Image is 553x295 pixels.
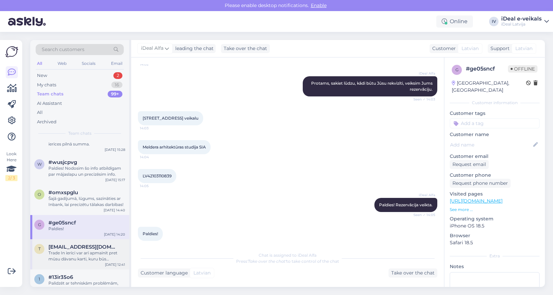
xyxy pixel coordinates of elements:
a: [URL][DOMAIN_NAME] [450,198,503,204]
div: Paldies! [48,226,125,232]
span: Meldera arhitektūras studija SIA [143,144,206,150]
div: Customer information [450,100,540,106]
div: Web [56,59,68,68]
p: Customer phone [450,172,540,179]
span: Latvian [193,269,211,277]
div: [GEOGRAPHIC_DATA], [GEOGRAPHIC_DATA] [452,80,526,94]
span: [STREET_ADDRESS] veikalu [143,116,198,121]
p: Notes [450,263,540,270]
span: #wusjcpvg [48,159,77,165]
div: Šajā gadījumā, lūgums, sazināties ar Inbank, lai precizētu tālakas darbības! [48,196,125,208]
div: All [36,59,43,68]
span: iDeal Alfa [410,71,435,76]
span: Chat is assigned to iDeal Alfa [259,253,317,258]
span: Seen ✓ 14:03 [410,97,435,102]
div: Archived [37,119,57,125]
div: [PERSON_NAME] izmaksās atpuveni ierīces pilnā summa. [48,135,125,147]
span: g [38,222,41,227]
p: iPhone OS 18.5 [450,222,540,229]
input: Add a tag [450,118,540,128]
div: [DATE] 14:20 [104,232,125,237]
div: Trade In ierīci var arī apmainīt pret mūsu dāvanu karti, kuru būs iespējams izmantot gadā laikā. ... [48,250,125,262]
span: Protams, sakiet lūdzu, kādi būtu Jūsu rekvizīti, veiksim Jums rezervāciju. [311,81,434,92]
i: 'Take over the chat' [247,259,286,264]
span: #omxspglu [48,189,78,196]
span: 14:02 [140,62,165,67]
span: #ge05sncf [48,220,76,226]
div: Socials [80,59,97,68]
p: Customer name [450,131,540,138]
div: [DATE] 15:28 [105,147,125,152]
p: Customer tags [450,110,540,117]
div: Request email [450,160,489,169]
span: 1 [39,277,40,282]
div: New [37,72,47,79]
div: Look Here [5,151,17,181]
p: Operating system [450,215,540,222]
span: t [38,246,41,251]
span: Latvian [515,45,532,52]
p: Safari 18.5 [450,239,540,246]
img: Askly Logo [5,45,18,58]
div: 2 [113,72,122,79]
div: Support [488,45,510,52]
div: AI Assistant [37,100,62,107]
span: w [37,162,42,167]
span: Press to take control of the chat [236,259,339,264]
div: iDeal Latvija [501,22,542,27]
div: IV [489,17,499,26]
p: See more ... [450,207,540,213]
span: LV42103110839 [143,173,172,178]
div: Take over the chat [221,44,270,53]
span: Seen ✓ 14:05 [410,212,435,217]
div: Extra [450,253,540,259]
div: All [37,109,43,116]
span: g [455,67,458,72]
div: Request phone number [450,179,511,188]
span: 14:20 [140,241,165,246]
span: Latvian [462,45,479,52]
span: 14:05 [140,183,165,188]
div: Customer language [138,269,188,277]
span: 14:03 [140,126,165,131]
p: Browser [450,232,540,239]
span: iDeal Alfa [141,45,163,52]
div: 2 / 3 [5,175,17,181]
div: [DATE] 12:41 [105,262,125,267]
div: Online [436,15,473,28]
div: Team chats [37,91,64,97]
div: 16 [111,82,122,88]
div: Customer [430,45,456,52]
div: [DATE] 15:17 [105,177,125,182]
span: o [38,192,41,197]
span: iDeal Alfa [410,193,435,198]
div: My chats [37,82,56,88]
div: iDeal e-veikals [501,16,542,22]
div: Palīdzēt ar tehniskām problēmām, diemžēl, sarakstē ir ļoti grūti, attiecīgi aicinam Jūs vērsties ... [48,280,125,292]
div: leading the chat [173,45,214,52]
div: Email [110,59,124,68]
span: Team chats [68,130,91,136]
span: Paldies! Rezervācija veikta. [379,202,433,207]
div: 99+ [108,91,122,97]
div: Take over the chat [389,268,437,278]
span: Enable [309,2,329,8]
span: taurinsj@hotmail.com [48,244,118,250]
span: #13ir35o6 [48,274,73,280]
div: Paldies! Nodosim šo info atbildīgam par mājaslapu un precizēsim info. [48,165,125,177]
div: [DATE] 14:40 [104,208,125,213]
span: 14:04 [140,155,165,160]
input: Add name [450,141,532,149]
p: Visited pages [450,191,540,198]
span: Paldies! [143,231,158,236]
div: # ge05sncf [466,65,508,73]
a: iDeal e-veikalsiDeal Latvija [501,16,549,27]
p: Customer email [450,153,540,160]
span: Offline [508,65,538,73]
span: Search customers [42,46,84,53]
